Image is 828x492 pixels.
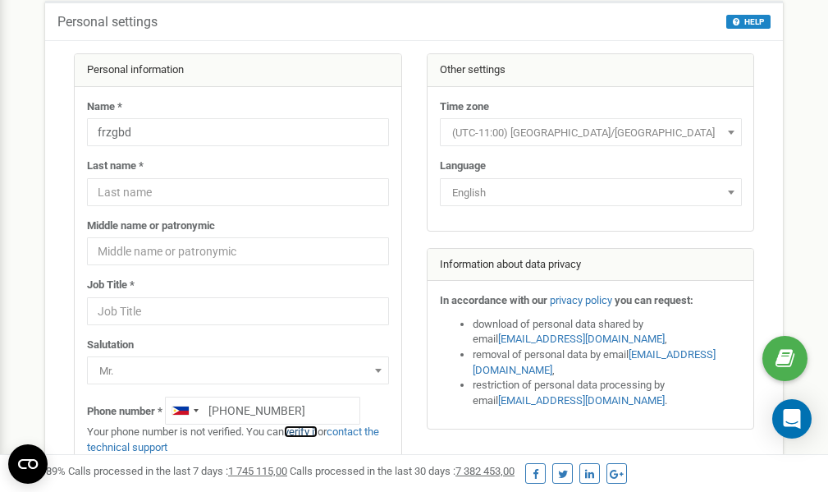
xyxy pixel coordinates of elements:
[550,294,612,306] a: privacy policy
[473,348,716,376] a: [EMAIL_ADDRESS][DOMAIN_NAME]
[440,99,489,115] label: Time zone
[87,237,389,265] input: Middle name or patronymic
[446,182,736,205] span: English
[615,294,693,306] strong: you can request:
[87,159,144,174] label: Last name *
[498,333,665,345] a: [EMAIL_ADDRESS][DOMAIN_NAME]
[772,399,812,439] div: Open Intercom Messenger
[440,118,742,146] span: (UTC-11:00) Pacific/Midway
[428,249,754,282] div: Information about data privacy
[8,444,48,484] button: Open CMP widget
[166,398,204,424] div: Telephone country code
[440,159,486,174] label: Language
[57,15,158,30] h5: Personal settings
[93,360,383,383] span: Mr.
[473,378,742,408] li: restriction of personal data processing by email .
[87,99,122,115] label: Name *
[473,317,742,347] li: download of personal data shared by email ,
[446,122,736,145] span: (UTC-11:00) Pacific/Midway
[68,465,287,477] span: Calls processed in the last 7 days :
[87,218,215,234] label: Middle name or patronymic
[290,465,515,477] span: Calls processed in the last 30 days :
[87,178,389,206] input: Last name
[87,425,389,455] p: Your phone number is not verified. You can or
[440,294,547,306] strong: In accordance with our
[87,425,379,453] a: contact the technical support
[165,397,360,425] input: +1-800-555-55-55
[284,425,318,438] a: verify it
[440,178,742,206] span: English
[75,54,401,87] div: Personal information
[87,118,389,146] input: Name
[87,297,389,325] input: Job Title
[87,404,162,420] label: Phone number *
[87,278,135,293] label: Job Title *
[498,394,665,407] a: [EMAIL_ADDRESS][DOMAIN_NAME]
[87,356,389,384] span: Mr.
[726,15,771,29] button: HELP
[228,465,287,477] u: 1 745 115,00
[87,338,134,353] label: Salutation
[428,54,754,87] div: Other settings
[455,465,515,477] u: 7 382 453,00
[473,347,742,378] li: removal of personal data by email ,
